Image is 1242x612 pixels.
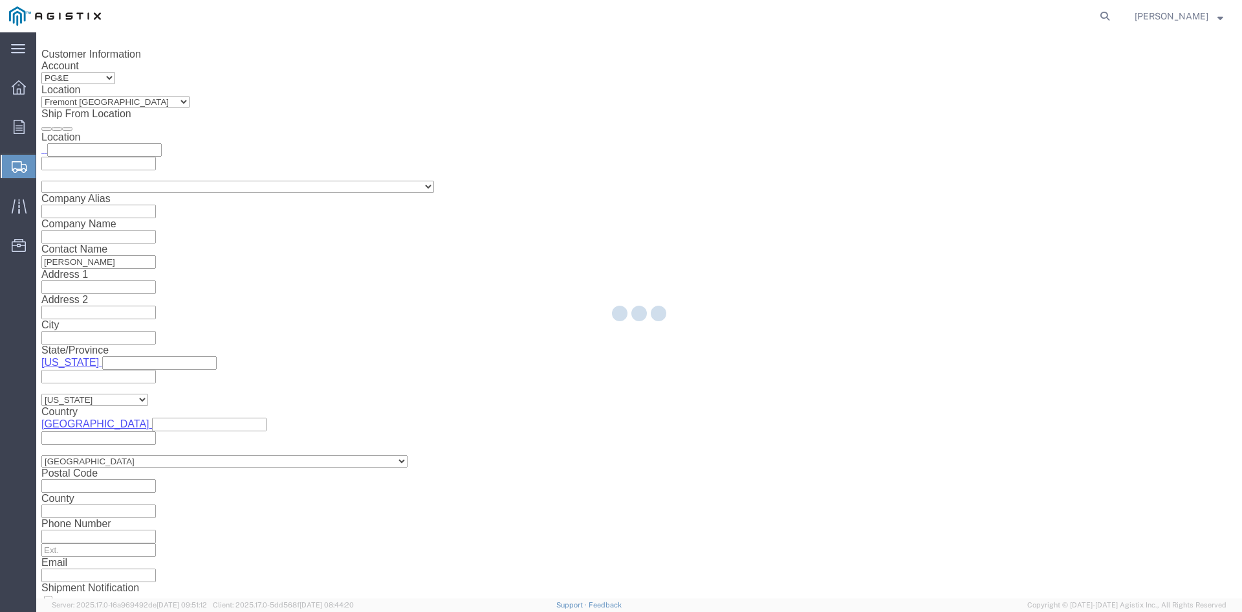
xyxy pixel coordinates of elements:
[213,601,354,609] span: Client: 2025.17.0-5dd568f
[300,601,354,609] span: [DATE] 08:44:20
[1134,8,1224,24] button: [PERSON_NAME]
[9,6,101,26] img: logo
[157,601,207,609] span: [DATE] 09:51:12
[589,601,622,609] a: Feedback
[1135,9,1208,23] span: Amanda Brown
[1027,600,1226,611] span: Copyright © [DATE]-[DATE] Agistix Inc., All Rights Reserved
[52,601,207,609] span: Server: 2025.17.0-16a969492de
[556,601,589,609] a: Support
